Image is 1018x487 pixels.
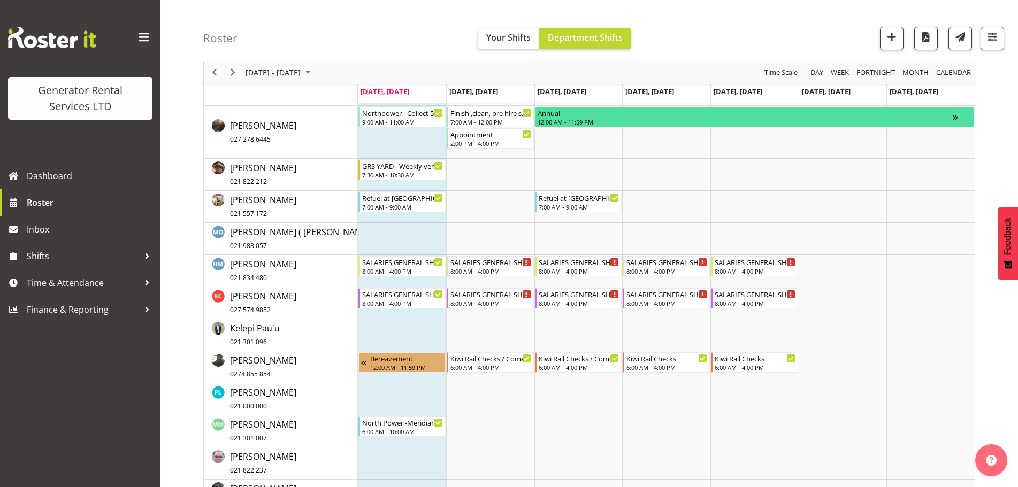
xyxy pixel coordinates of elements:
button: Filter Shifts [981,27,1004,50]
span: [DATE], [DATE] [449,87,498,96]
span: Week [830,66,850,80]
span: Day [809,66,824,80]
button: Timeline Week [829,66,851,80]
div: Lexi Browne"s event - Kiwi Rail Checks / Come back to auckland Depot and service WEBG250-428 Begi... [535,352,622,373]
div: 8:00 AM - 4:00 PM [539,299,619,307]
a: [PERSON_NAME]0274 855 854 [230,354,296,380]
a: [PERSON_NAME]027 574 9852 [230,290,296,315]
button: Download a PDF of the roster according to the set date range. [914,27,938,50]
div: 9:00 AM - 11:00 AM [362,118,443,126]
button: Department Shifts [539,28,631,49]
div: 12:00 AM - 11:59 PM [538,118,953,126]
span: [PERSON_NAME] [230,258,296,283]
div: Finish ,clean, pre hire solar panel 20kva for longterm hire [450,107,531,118]
button: Your Shifts [478,28,539,49]
button: Next [226,66,240,80]
div: Lexi Browne"s event - Kiwi Rail Checks Begin From Thursday, August 14, 2025 at 6:00:00 AM GMT+12:... [623,352,710,373]
td: Colin Crenfeldt resource [204,159,358,191]
div: Northpower - Collect 509 + cables from [GEOGRAPHIC_DATA] 10 am onsite, contact person [PERSON_NAM... [362,107,443,118]
div: Hamish MacMillan"s event - SALARIES GENERAL SHIFT (LEAVE ALONE) Begin From Wednesday, August 13, ... [535,256,622,276]
div: 8:00 AM - 4:00 PM [626,267,707,275]
td: Craig Barrett resource [204,191,358,223]
div: Kiwi Rail Checks / Come back to [GEOGRAPHIC_DATA] and service WEBG250-428 [539,353,619,364]
div: Kay Campbell"s event - SALARIES GENERAL SHIFT (LEAVE ALONE) Begin From Friday, August 15, 2025 at... [711,288,798,308]
span: Finance & Reporting [27,302,139,318]
div: 8:00 AM - 4:00 PM [715,267,795,275]
a: [PERSON_NAME]021 822 212 [230,161,296,187]
a: [PERSON_NAME]021 301 007 [230,418,296,444]
span: [PERSON_NAME] [230,386,296,411]
span: 021 000 000 [230,401,267,411]
div: North Power -Meridian, [GEOGRAPHIC_DATA], [GEOGRAPHIC_DATA] -collection 9am onsite all equipment.... [362,417,443,428]
span: 027 574 9852 [230,305,271,314]
span: [PERSON_NAME] [230,290,296,315]
div: SALARIES GENERAL SHIFT (LEAVE ALONE) [450,257,531,267]
span: [DATE], [DATE] [361,87,409,96]
span: 021 822 212 [230,177,267,186]
a: Kelepi Pau'u021 301 096 [230,322,280,347]
span: Shifts [27,248,139,264]
div: SALARIES GENERAL SHIFT (LEAVE ALONE) [362,289,443,299]
span: Roster [27,195,155,211]
span: 021 301 007 [230,434,267,443]
a: [PERSON_NAME]021 822 237 [230,450,296,476]
span: Dashboard [27,168,155,184]
button: Fortnight [855,66,897,80]
span: Kelepi Pau'u [230,322,280,347]
div: SALARIES GENERAL SHIFT (LEAVE ALONE) [539,257,619,267]
td: Hamish MacMillan resource [204,255,358,287]
span: Month [901,66,930,80]
div: Refuel at [GEOGRAPHIC_DATA]. Use the 12,000Ltr fuel truck - Use the bulk tank fleet number when e... [539,192,619,203]
span: [PERSON_NAME] [230,451,296,475]
div: Generator Rental Services LTD [19,82,142,114]
a: [PERSON_NAME] ( [PERSON_NAME] ) Onwubuariri021 988 057 [230,226,427,251]
span: 0274 855 854 [230,369,271,378]
button: August 2025 [244,66,316,80]
div: Colin Crenfeldt"s event - GRS YARD - Weekly vehicle / truck checks (WOF, COF, RUC etc) Begin From... [358,160,446,180]
div: 6:00 AM - 4:00 PM [626,363,707,372]
div: SALARIES GENERAL SHIFT (LEAVE ALONE) [715,289,795,299]
div: SALARIES GENERAL SHIFT (LEAVE ALONE) [626,289,707,299]
div: Kiwi Rail Checks [626,353,707,364]
span: [PERSON_NAME] [230,419,296,443]
div: Appointment [450,129,531,140]
div: 7:00 AM - 9:00 AM [539,203,619,211]
span: Inbox [27,221,155,237]
span: Department Shifts [548,32,623,43]
div: 12:00 AM - 11:59 PM [370,363,443,372]
div: SALARIES GENERAL SHIFT (LEAVE ALONE) [715,257,795,267]
td: Kay Campbell resource [204,287,358,319]
button: Timeline Day [809,66,825,80]
span: 021 834 480 [230,273,267,282]
a: [PERSON_NAME]021 557 172 [230,194,296,219]
div: next period [224,61,242,84]
div: 7:00 AM - 9:00 AM [362,203,443,211]
div: Craig Barrett"s event - Refuel at Waitakere Hospital. Use the 12,000Ltr fuel truck - Use the bulk... [535,192,622,212]
span: [PERSON_NAME] ( [PERSON_NAME] ) Onwubuariri [230,226,427,251]
div: Refuel at [GEOGRAPHIC_DATA]. Use the 12,000Ltr fuel truck - Use the bulk tank fleet number when e... [362,192,443,203]
div: previous period [205,61,224,84]
span: 021 557 172 [230,209,267,218]
td: Mike Chalmers resource [204,447,358,480]
span: Time & Attendance [27,275,139,291]
td: Michael Marshall resource [204,415,358,447]
td: Kelepi Pau'u resource [204,319,358,351]
span: [DATE], [DATE] [890,87,938,96]
h4: Roster [203,32,238,44]
a: [PERSON_NAME]021 834 480 [230,258,296,283]
button: Feedback - Show survey [998,207,1018,280]
div: 8:00 AM - 4:00 PM [450,299,531,307]
div: Hamish MacMillan"s event - SALARIES GENERAL SHIFT (LEAVE ALONE) Begin From Friday, August 15, 202... [711,256,798,276]
div: Michael Marshall"s event - North Power -Meridian, Bream Bay Sub Station, Rama Road, Ruakaka -coll... [358,416,446,437]
td: Lexi Browne resource [204,351,358,383]
span: [PERSON_NAME] [230,354,296,379]
span: 021 822 237 [230,466,267,475]
img: help-xxl-2.png [986,455,997,466]
div: Hamish MacMillan"s event - SALARIES GENERAL SHIFT (LEAVE ALONE) Begin From Thursday, August 14, 2... [623,256,710,276]
div: Chris Fry"s event - Appointment Begin From Tuesday, August 12, 2025 at 2:00:00 PM GMT+12:00 Ends ... [447,128,534,149]
div: Kiwi Rail Checks / Come back to [GEOGRAPHIC_DATA] and service WEBG250-036 [450,353,531,364]
div: SALARIES GENERAL SHIFT (LEAVE ALONE) [362,257,443,267]
div: 8:00 AM - 4:00 PM [450,267,531,275]
div: 8:00 AM - 4:00 PM [715,299,795,307]
span: [DATE], [DATE] [538,87,586,96]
